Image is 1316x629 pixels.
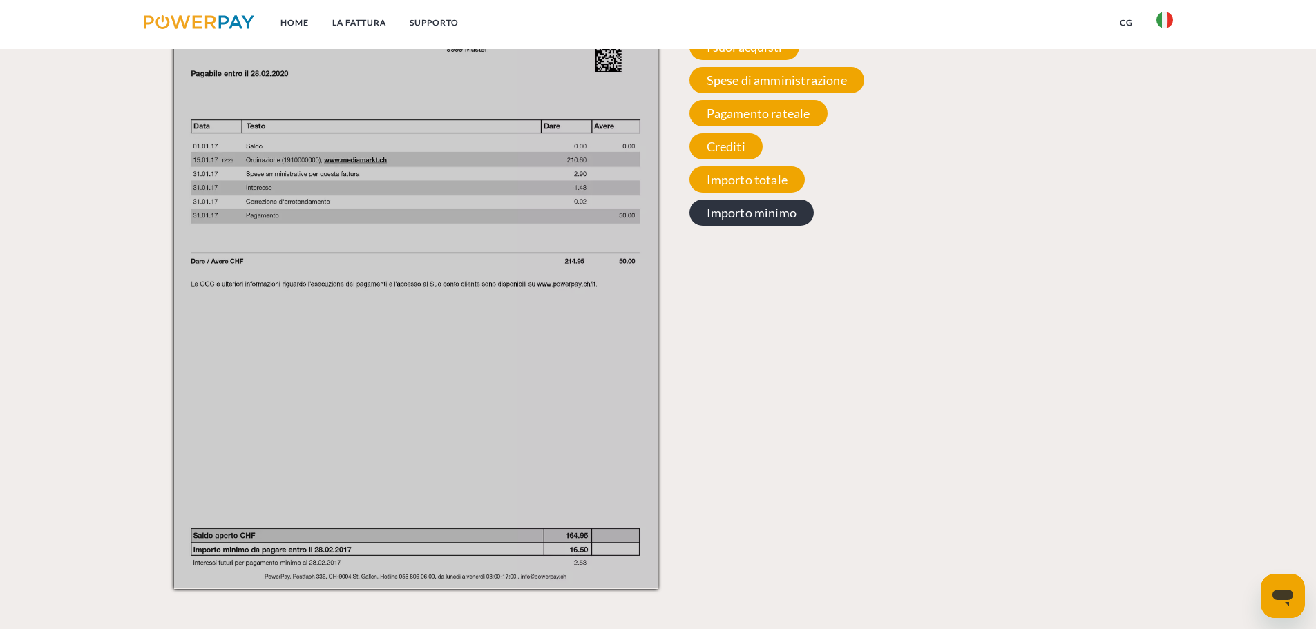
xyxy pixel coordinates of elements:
a: LA FATTURA [321,10,398,35]
img: it [1156,12,1173,28]
a: Home [269,10,321,35]
a: CG [1108,10,1145,35]
span: Importo minimo [689,200,814,226]
span: Crediti [689,133,763,159]
img: logo-powerpay.svg [144,15,255,29]
iframe: Pulsante per aprire la finestra di messaggistica [1261,574,1305,618]
span: Spese di amministrazione [689,67,864,93]
span: Pagamento rateale [689,100,828,126]
span: Importo totale [689,166,805,193]
a: Supporto [398,10,470,35]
